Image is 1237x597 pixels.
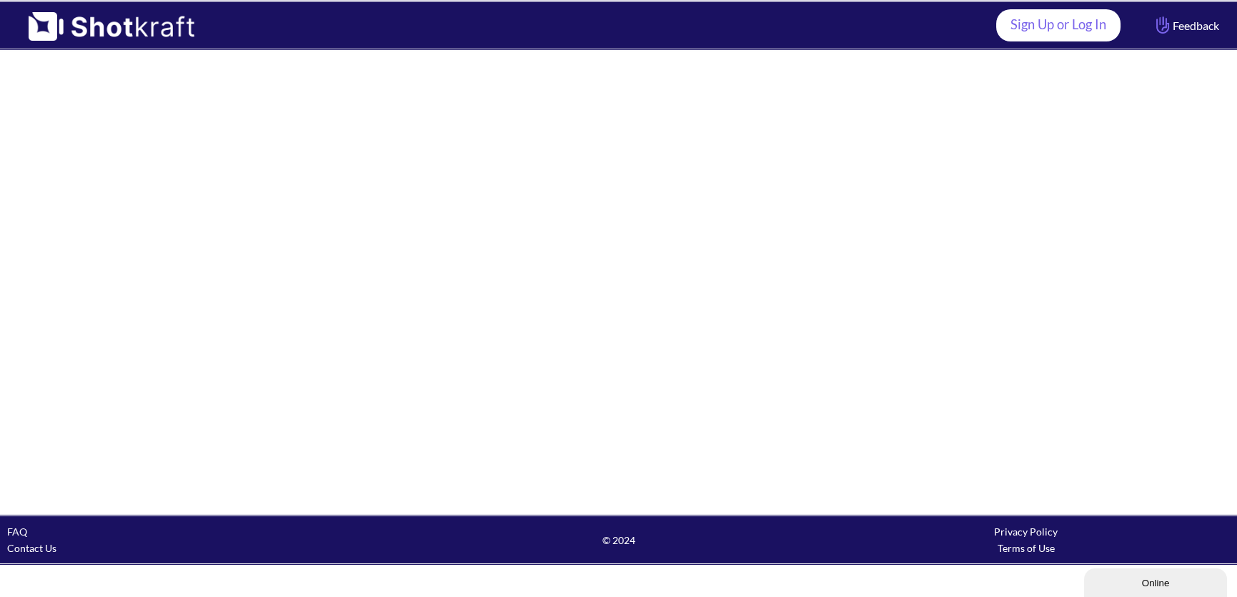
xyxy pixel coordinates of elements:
iframe: chat widget [1084,566,1230,597]
div: Terms of Use [823,540,1230,556]
span: Feedback [1153,17,1219,34]
div: Privacy Policy [823,523,1230,540]
img: Hand Icon [1153,13,1173,37]
a: Contact Us [7,542,56,554]
a: FAQ [7,526,27,538]
a: Sign Up or Log In [996,9,1121,41]
span: © 2024 [414,532,822,548]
